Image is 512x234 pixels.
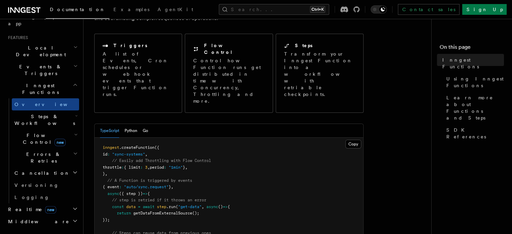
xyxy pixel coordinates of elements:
span: Examples [113,7,149,12]
span: Features [5,35,28,40]
a: Flow ControlControl how Function runs get distributed in time with Concurrency, Throttling and more. [185,34,273,113]
span: , [147,165,150,170]
span: Using Inngest Functions [446,75,504,89]
button: Toggle dark mode [371,5,387,13]
button: TypeScript [100,124,119,138]
span: async [107,191,119,196]
a: Inngest Functions [440,54,504,73]
span: : [119,185,122,189]
span: await [143,204,155,209]
button: Inngest Functions [5,79,79,98]
span: getDataFromExternalSource [133,211,192,215]
a: Sign Up [462,4,507,15]
a: Logging [12,191,79,203]
span: Learn more about Functions and Steps [446,94,504,121]
span: Flow Control [12,132,74,145]
h2: Steps [295,42,313,49]
span: Inngest Functions [442,57,504,70]
span: Logging [14,195,49,200]
span: period [150,165,164,170]
span: return [117,211,131,215]
a: Overview [12,98,79,110]
span: step [157,204,166,209]
span: AgentKit [158,7,193,12]
span: // A Function is triggered by events [107,178,192,183]
span: , [145,152,147,157]
span: } [103,171,105,176]
span: Documentation [50,7,105,12]
span: , [185,165,187,170]
span: Cancellation [12,170,70,176]
span: throttle [103,165,122,170]
button: Search...Ctrl+K [219,4,329,15]
span: Errors & Retries [12,151,73,164]
span: = [138,204,140,209]
p: A list of Events, Cron schedules or webhook events that trigger Function runs. [103,51,174,98]
span: , [105,171,107,176]
button: Flow Controlnew [12,129,79,148]
a: Using Inngest Functions [444,73,504,92]
span: .run [166,204,176,209]
span: async [206,204,218,209]
span: new [45,206,56,213]
a: AgentKit [153,2,197,18]
button: Go [143,124,148,138]
button: Python [125,124,137,138]
h2: Flow Control [204,42,264,56]
span: Steps & Workflows [12,113,75,127]
span: Events & Triggers [5,63,73,77]
span: { event [103,185,119,189]
h2: Triggers [113,42,147,49]
span: "sync-systems" [112,152,145,157]
span: : [140,165,143,170]
span: 3 [145,165,147,170]
span: () [218,204,223,209]
p: Control how Function runs get distributed in time with Concurrency, Throttling and more. [193,57,264,104]
button: Errors & Retries [12,148,79,167]
span: inngest [103,145,119,150]
kbd: Ctrl+K [310,6,325,13]
button: Events & Triggers [5,61,79,79]
p: Transform your Inngest Function into a workflow with retriable checkpoints. [284,51,356,98]
span: Realtime [5,206,56,213]
button: Local Development [5,42,79,61]
a: Documentation [46,2,109,19]
a: Learn more about Functions and Steps [444,92,504,124]
span: .createFunction [119,145,155,150]
h4: On this page [440,43,504,54]
span: => [143,191,147,196]
span: ({ step }) [119,191,143,196]
span: SDK References [446,127,504,140]
span: "auto/sync.request" [124,185,169,189]
span: Inngest Functions [5,82,73,96]
a: Examples [109,2,153,18]
button: Middleware [5,215,79,228]
span: } [183,165,185,170]
span: (); [192,211,199,215]
button: Steps & Workflows [12,110,79,129]
span: Overview [14,102,84,107]
span: "get-data" [178,204,202,209]
span: { limit [124,165,140,170]
span: : [107,152,110,157]
span: { [147,191,150,196]
span: { [228,204,230,209]
span: data [126,204,136,209]
span: => [223,204,228,209]
span: Middleware [5,218,69,225]
a: StepsTransform your Inngest Function into a workflow with retriable checkpoints. [276,34,364,113]
span: , [171,185,173,189]
span: , [202,204,204,209]
button: Cancellation [12,167,79,179]
span: id [103,152,107,157]
span: ({ [155,145,159,150]
span: } [169,185,171,189]
span: Versioning [14,182,59,188]
span: Local Development [5,44,73,58]
button: Realtimenew [5,203,79,215]
a: SDK References [444,124,504,143]
span: // step is retried if it throws an error [112,198,206,202]
a: Contact sales [398,4,459,15]
button: Copy [345,140,361,148]
a: TriggersA list of Events, Cron schedules or webhook events that trigger Function runs. [94,34,182,113]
